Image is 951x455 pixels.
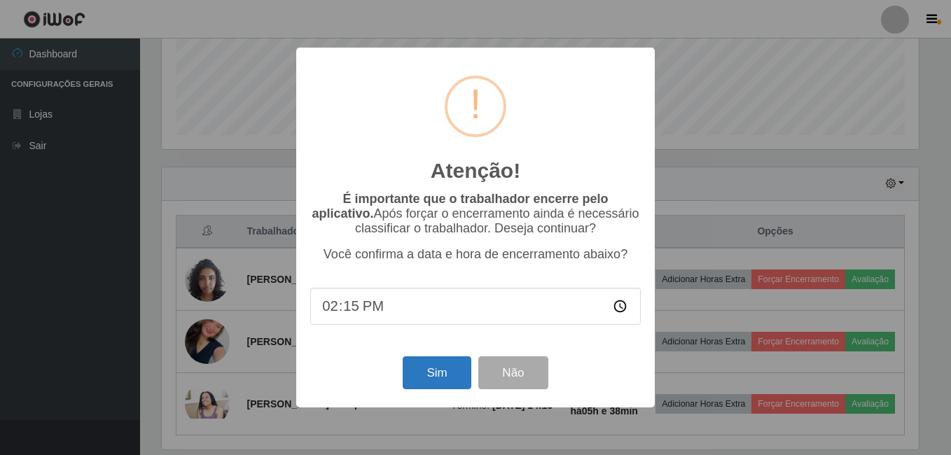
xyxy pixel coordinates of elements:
[431,158,520,183] h2: Atenção!
[312,192,608,220] b: É importante que o trabalhador encerre pelo aplicativo.
[310,192,641,236] p: Após forçar o encerramento ainda é necessário classificar o trabalhador. Deseja continuar?
[478,356,548,389] button: Não
[403,356,471,389] button: Sim
[310,247,641,262] p: Você confirma a data e hora de encerramento abaixo?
